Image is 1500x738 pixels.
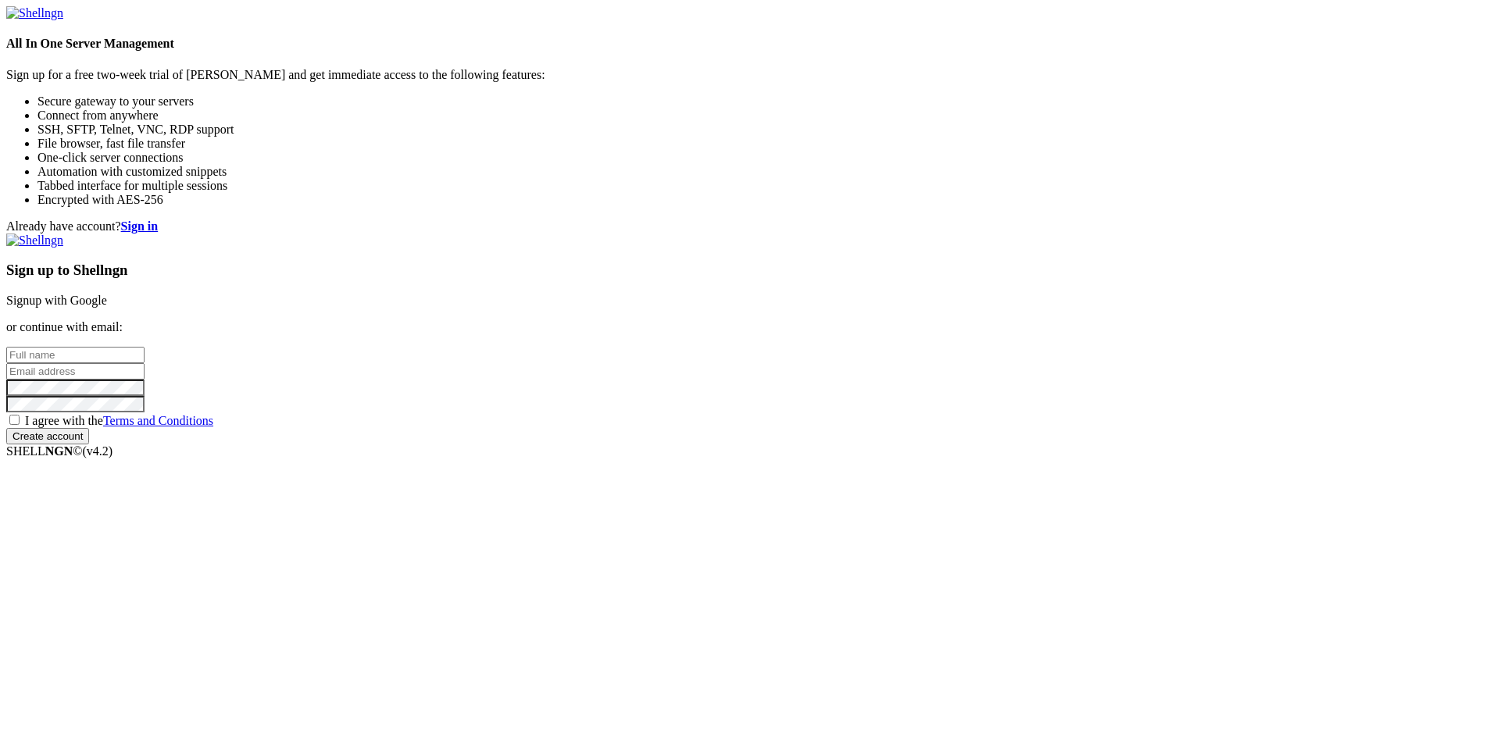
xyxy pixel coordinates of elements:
p: Sign up for a free two-week trial of [PERSON_NAME] and get immediate access to the following feat... [6,68,1494,82]
li: File browser, fast file transfer [37,137,1494,151]
p: or continue with email: [6,320,1494,334]
li: Secure gateway to your servers [37,94,1494,109]
img: Shellngn [6,234,63,248]
input: I agree with theTerms and Conditions [9,415,20,425]
input: Create account [6,428,89,444]
input: Full name [6,347,145,363]
li: One-click server connections [37,151,1494,165]
li: SSH, SFTP, Telnet, VNC, RDP support [37,123,1494,137]
li: Encrypted with AES-256 [37,193,1494,207]
h4: All In One Server Management [6,37,1494,51]
a: Sign in [121,219,159,233]
span: SHELL © [6,444,112,458]
div: Already have account? [6,219,1494,234]
li: Automation with customized snippets [37,165,1494,179]
input: Email address [6,363,145,380]
a: Signup with Google [6,294,107,307]
span: I agree with the [25,414,213,427]
b: NGN [45,444,73,458]
a: Terms and Conditions [103,414,213,427]
h3: Sign up to Shellngn [6,262,1494,279]
img: Shellngn [6,6,63,20]
span: 4.2.0 [83,444,113,458]
li: Tabbed interface for multiple sessions [37,179,1494,193]
li: Connect from anywhere [37,109,1494,123]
